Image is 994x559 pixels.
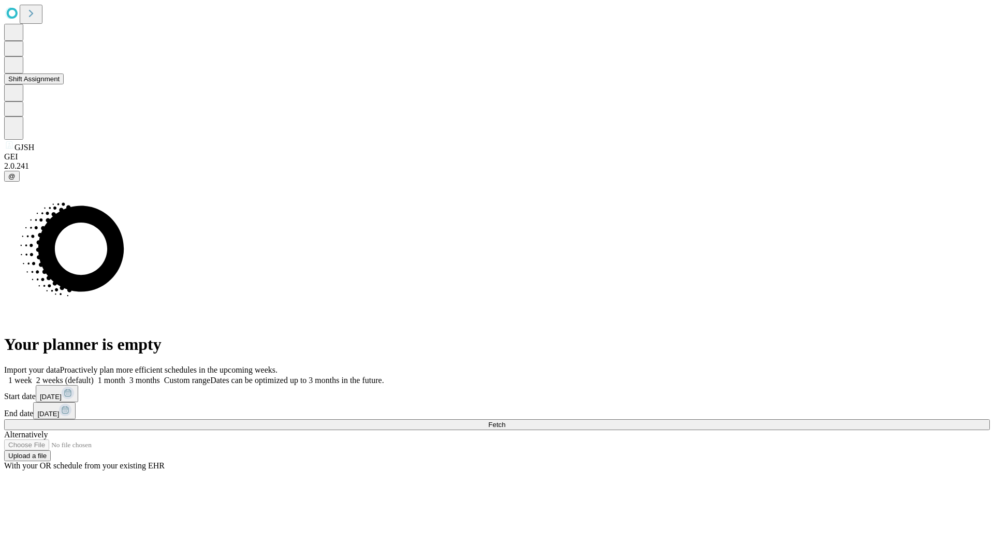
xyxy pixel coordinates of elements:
[98,376,125,385] span: 1 month
[4,419,990,430] button: Fetch
[4,335,990,354] h1: Your planner is empty
[4,430,48,439] span: Alternatively
[40,393,62,401] span: [DATE]
[4,152,990,161] div: GEI
[36,376,94,385] span: 2 weeks (default)
[60,365,277,374] span: Proactively plan more efficient schedules in the upcoming weeks.
[4,402,990,419] div: End date
[129,376,160,385] span: 3 months
[4,365,60,374] span: Import your data
[33,402,76,419] button: [DATE]
[4,385,990,402] div: Start date
[164,376,210,385] span: Custom range
[8,172,16,180] span: @
[36,385,78,402] button: [DATE]
[488,421,505,429] span: Fetch
[4,450,51,461] button: Upload a file
[14,143,34,152] span: GJSH
[210,376,384,385] span: Dates can be optimized up to 3 months in the future.
[4,461,165,470] span: With your OR schedule from your existing EHR
[8,376,32,385] span: 1 week
[4,171,20,182] button: @
[37,410,59,418] span: [DATE]
[4,73,64,84] button: Shift Assignment
[4,161,990,171] div: 2.0.241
